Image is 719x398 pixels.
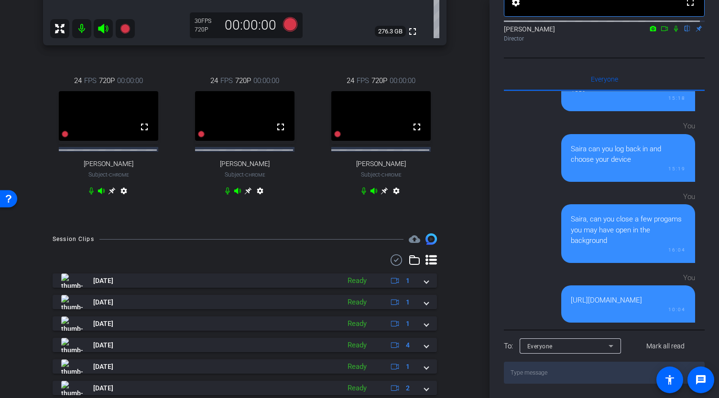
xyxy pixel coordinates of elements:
span: [DATE] [93,276,113,286]
img: thumb-nail [61,295,83,309]
span: [DATE] [93,383,113,393]
mat-icon: message [695,374,707,386]
img: thumb-nail [61,316,83,331]
mat-expansion-panel-header: thumb-nail[DATE]Ready1 [53,359,437,374]
mat-expansion-panel-header: thumb-nail[DATE]Ready4 [53,338,437,352]
span: FPS [84,75,97,86]
span: [DATE] [93,297,113,307]
span: FPS [357,75,369,86]
span: 720P [99,75,115,86]
div: 15:18 [571,94,686,102]
span: [PERSON_NAME] [84,160,133,168]
span: 1 [406,276,410,286]
img: Session clips [425,233,437,245]
span: 1 [406,319,410,329]
div: Saira can you log back in and choose your device [571,144,686,165]
mat-icon: fullscreen [139,121,150,133]
mat-icon: fullscreen [411,121,423,133]
mat-icon: cloud_upload [409,233,420,245]
span: [PERSON_NAME] [220,160,270,168]
span: 1 [406,362,410,372]
mat-icon: settings [254,187,266,199]
span: [DATE] [93,362,113,372]
img: thumb-nail [61,381,83,395]
mat-icon: settings [118,187,130,199]
span: 24 [210,75,218,86]
div: Ready [343,318,371,329]
mat-expansion-panel-header: thumb-nail[DATE]Ready1 [53,295,437,309]
span: Mark all read [646,341,685,351]
span: Chrome [109,172,129,178]
span: 720P [235,75,251,86]
mat-icon: settings [391,187,402,199]
div: Director [504,34,705,43]
span: 00:00:00 [253,75,279,86]
span: 1 [406,297,410,307]
div: 30 [195,17,218,25]
span: 4 [406,340,410,350]
span: 720P [371,75,387,86]
div: 10:04 [571,306,686,313]
span: Destinations for your clips [409,233,420,245]
mat-expansion-panel-header: thumb-nail[DATE]Ready1 [53,273,437,288]
div: [URL][DOMAIN_NAME] [571,295,686,306]
span: Chrome [381,172,402,178]
div: You [561,121,695,132]
div: Ready [343,340,371,351]
span: [PERSON_NAME] [356,160,406,168]
span: Subject [88,170,129,179]
span: 276.3 GB [375,26,406,37]
span: Subject [225,170,265,179]
span: Everyone [527,343,553,350]
span: 24 [74,75,82,86]
img: thumb-nail [61,359,83,374]
div: To: [504,341,513,352]
span: Everyone [591,76,618,83]
mat-icon: fullscreen [275,121,286,133]
div: 720P [195,26,218,33]
div: 15:19 [571,165,686,172]
span: 2 [406,383,410,393]
span: - [108,171,109,178]
div: You [561,191,695,202]
div: Saira, can you close a few progams you may have open in the background [571,214,686,246]
span: - [380,171,381,178]
mat-icon: fullscreen [407,26,418,37]
div: 00:00:00 [218,17,283,33]
mat-icon: flip [682,24,693,32]
span: FPS [220,75,233,86]
mat-expansion-panel-header: thumb-nail[DATE]Ready1 [53,316,437,331]
div: Ready [343,297,371,308]
mat-expansion-panel-header: thumb-nail[DATE]Ready2 [53,381,437,395]
span: 00:00:00 [117,75,143,86]
div: Ready [343,361,371,372]
span: - [244,171,245,178]
span: [DATE] [93,340,113,350]
img: thumb-nail [61,273,83,288]
span: [DATE] [93,319,113,329]
span: Chrome [245,172,265,178]
div: Ready [343,275,371,286]
span: Subject [361,170,402,179]
div: You [561,272,695,283]
div: [PERSON_NAME] [504,24,705,43]
div: Ready [343,383,371,394]
div: Session Clips [53,234,94,244]
span: FPS [201,18,211,24]
span: 24 [347,75,354,86]
img: thumb-nail [61,338,83,352]
mat-icon: accessibility [664,374,675,386]
button: Mark all read [627,337,705,355]
span: 00:00:00 [390,75,415,86]
div: 16:04 [571,246,686,253]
